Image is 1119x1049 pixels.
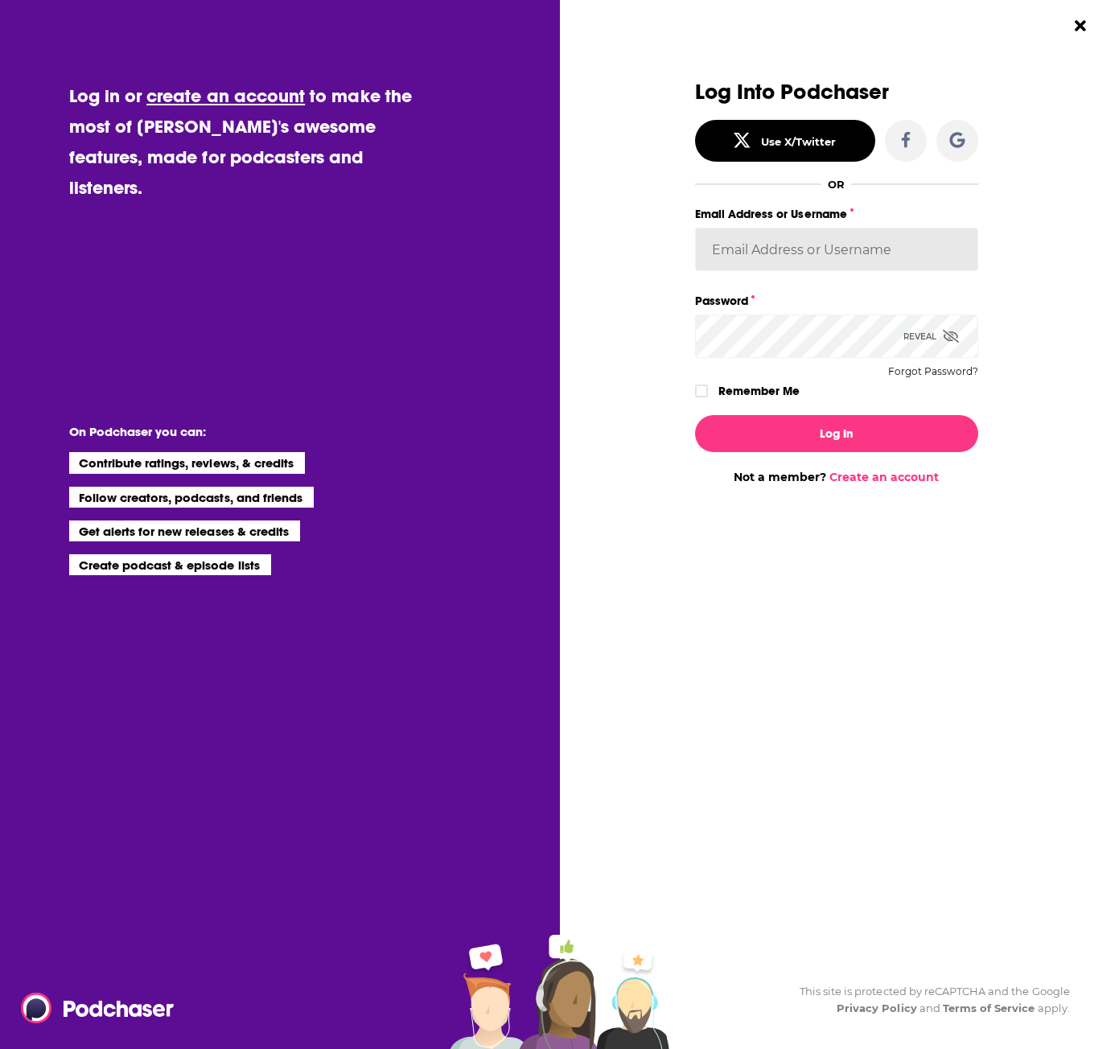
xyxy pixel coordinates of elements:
[695,470,978,484] div: Not a member?
[787,983,1070,1017] div: This site is protected by reCAPTCHA and the Google and apply.
[695,228,978,271] input: Email Address or Username
[828,178,845,191] div: OR
[146,84,305,107] a: create an account
[829,470,939,484] a: Create an account
[888,366,978,377] button: Forgot Password?
[21,993,175,1023] img: Podchaser - Follow, Share and Rate Podcasts
[695,290,978,311] label: Password
[1065,10,1096,41] button: Close Button
[695,204,978,224] label: Email Address or Username
[903,315,959,358] div: Reveal
[837,1002,917,1014] a: Privacy Policy
[69,554,271,575] li: Create podcast & episode lists
[21,993,163,1023] a: Podchaser - Follow, Share and Rate Podcasts
[761,135,837,148] div: Use X/Twitter
[69,487,315,508] li: Follow creators, podcasts, and friends
[718,381,800,401] label: Remember Me
[695,80,978,104] h3: Log Into Podchaser
[69,452,306,473] li: Contribute ratings, reviews, & credits
[695,415,978,452] button: Log In
[943,1002,1035,1014] a: Terms of Service
[69,520,300,541] li: Get alerts for new releases & credits
[695,120,875,162] button: Use X/Twitter
[69,424,391,439] li: On Podchaser you can:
